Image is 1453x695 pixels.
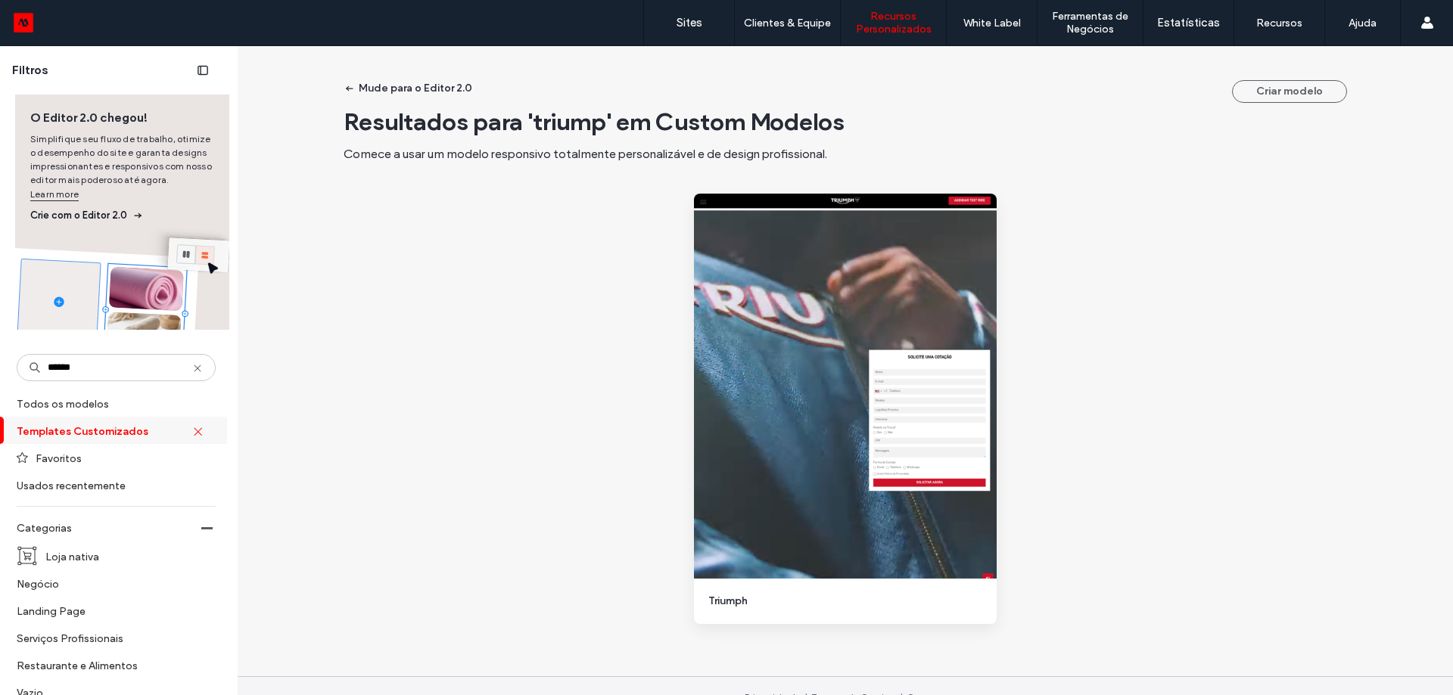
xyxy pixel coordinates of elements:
[45,543,203,569] label: Loja nativa
[744,17,831,29] label: Clientes & Equipe
[344,147,827,161] span: Comece a usar um modelo responsivo totalmente personalizável e de design profissional.
[17,570,203,597] label: Negócio
[1038,10,1143,36] label: Ferramentas de Negócios
[30,132,214,202] span: Simplifique seu fluxo de trabalho, otimize o desempenho do site e garanta designs impressionantes...
[30,208,214,223] span: Crie com o Editor 2.0
[30,110,214,126] span: O Editor 2.0 chegou!
[17,417,192,444] label: Templates Customizados
[12,62,48,79] span: Filtros
[344,107,845,136] span: Resultados para 'triump' em Custom Modelos
[17,597,203,624] label: Landing Page
[17,652,203,678] label: Restaurante e Alimentos
[17,390,213,417] label: Todos os modelos
[17,514,201,542] label: Categorias
[331,76,486,101] button: Mude para o Editor 2.0
[1232,80,1347,103] button: Criar modelo
[17,625,203,651] label: Serviços Profissionais
[677,16,702,29] label: Sites
[17,472,203,498] label: Usados recentemente
[17,545,38,566] img: i_cart_boxed
[30,187,79,202] a: Learn more
[1256,17,1302,29] label: Recursos
[1349,17,1377,29] label: Ajuda
[36,445,203,471] label: Favoritos
[841,10,946,36] label: Recursos Personalizados
[1157,16,1220,29] label: Estatísticas
[963,17,1021,29] label: White Label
